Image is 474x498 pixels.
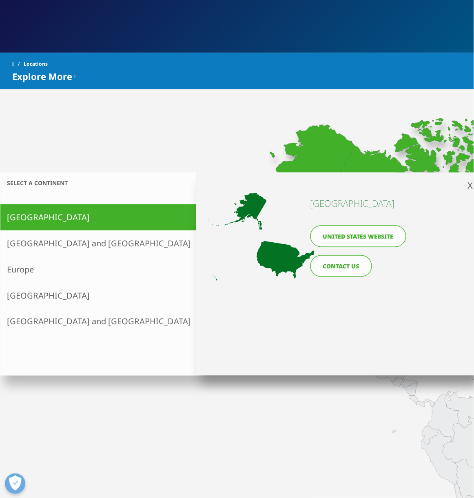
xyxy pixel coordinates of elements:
[0,179,197,187] h3: Select a continent
[0,230,197,257] a: [GEOGRAPHIC_DATA] and [GEOGRAPHIC_DATA]
[0,283,197,309] a: [GEOGRAPHIC_DATA]
[0,309,197,335] a: [GEOGRAPHIC_DATA] and [GEOGRAPHIC_DATA]
[468,179,473,191] span: X
[5,474,25,494] button: Open Preferences
[310,226,406,247] a: United States website
[24,57,48,71] span: Locations
[0,204,197,230] a: [GEOGRAPHIC_DATA]
[310,255,372,277] a: CONTACT US
[310,197,410,209] h4: [GEOGRAPHIC_DATA]
[0,257,197,283] a: Europe
[12,71,72,81] span: Explore More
